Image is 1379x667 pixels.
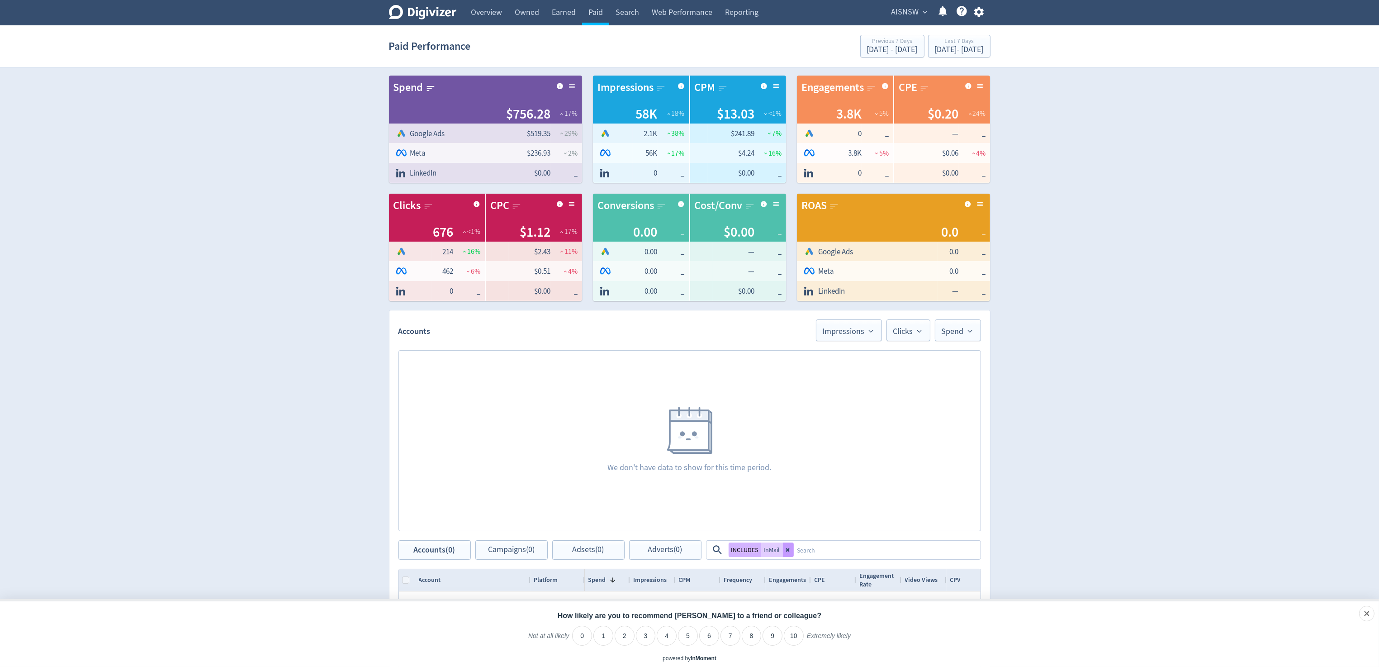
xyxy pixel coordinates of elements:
[564,227,578,237] span: 17 %
[942,325,974,336] span: Spend
[534,576,558,584] div: Platform
[490,198,509,214] div: CPC
[393,80,423,95] div: Spend
[648,546,682,554] span: Adverts (0)
[488,546,535,554] span: Campaigns (0)
[410,148,426,159] span: Meta
[398,540,471,560] button: Accounts(0)
[634,223,658,242] span: 0.00
[414,546,455,554] span: Accounts (0)
[573,546,604,554] span: Adsets (0)
[699,626,719,646] li: 6
[520,223,550,242] span: $1.12
[928,35,990,57] button: Last 7 Days[DATE]- [DATE]
[713,266,754,277] span: —
[608,462,772,473] p: We don't have data to show for this time period.
[982,286,986,296] span: _
[678,626,698,646] li: 5
[633,148,657,159] span: 56K
[615,626,635,646] li: 2
[679,576,691,584] div: CPM
[506,105,550,124] span: $756.28
[860,35,924,57] button: Previous 7 Days[DATE] - [DATE]
[837,168,862,179] span: 0
[888,5,930,19] button: AISNSW
[982,267,986,276] span: _
[634,247,658,257] span: 0.00
[867,46,918,54] div: [DATE] - [DATE]
[879,109,889,119] span: 5 %
[593,626,613,646] li: 1
[410,129,445,139] span: Google Ads
[636,626,656,646] li: 3
[597,80,654,95] div: Impressions
[572,626,592,646] li: 0
[836,105,862,124] span: 3.8K
[768,148,782,158] span: 16 %
[708,129,754,139] span: $241.89
[419,576,441,584] div: Account
[505,168,550,179] span: $0.00
[636,105,658,124] span: 58K
[950,576,961,584] div: CPV
[879,148,889,158] span: 5 %
[432,247,453,257] span: 214
[778,286,782,296] span: _
[467,227,480,237] span: <1%
[935,38,984,46] div: Last 7 Days
[433,223,453,242] span: 676
[568,267,578,276] span: 4 %
[477,286,480,296] span: _
[672,109,685,119] span: 18 %
[724,576,753,584] div: Frequency
[893,325,924,336] span: Clicks
[982,247,986,257] span: _
[393,198,421,214] div: Clicks
[867,38,918,46] div: Previous 7 Days
[681,227,685,237] span: _
[905,576,938,584] div: Video Views
[818,286,845,297] span: LinkedIn
[568,148,578,158] span: 2 %
[663,655,716,662] div: powered by inmoment
[917,148,959,159] span: $0.06
[778,267,782,276] span: _
[713,286,754,297] span: $0.00
[860,572,894,580] div: Engagement
[982,129,986,138] span: _
[574,168,578,178] span: _
[681,286,685,296] span: _
[634,286,658,297] span: 0.00
[467,247,480,257] span: 16 %
[564,129,578,138] span: 29 %
[938,247,958,257] span: 0.0
[801,80,864,95] div: Engagements
[935,46,984,54] div: [DATE] - [DATE]
[410,168,437,179] span: LinkedIn
[938,266,958,277] span: 0.0
[588,576,606,584] div: Spend
[432,266,453,277] span: 462
[818,266,834,277] span: Meta
[778,168,782,178] span: _
[768,109,782,119] span: <1%
[398,326,811,337] h2: Accounts
[633,129,657,139] span: 2.1K
[634,266,658,277] span: 0.00
[720,626,740,646] li: 7
[837,148,862,159] span: 3.8K
[471,267,480,276] span: 6 %
[763,626,782,646] li: 9
[681,168,685,178] span: _
[886,319,930,341] button: Clicks
[899,80,917,95] div: CPE
[885,168,889,178] span: _
[432,286,453,297] span: 0
[816,319,882,341] button: Impressions
[597,198,654,214] div: Conversions
[837,129,862,139] span: 0
[917,168,959,179] span: $0.00
[564,109,578,119] span: 17 %
[982,227,986,237] span: _
[528,632,569,647] label: Not at all likely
